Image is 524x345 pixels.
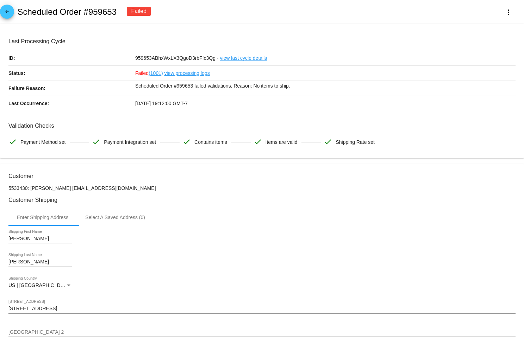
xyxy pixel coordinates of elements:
mat-icon: check [182,138,191,146]
div: Select A Saved Address (0) [85,215,145,220]
span: US | [GEOGRAPHIC_DATA] [8,282,71,288]
p: Status: [8,66,135,81]
div: Failed [127,7,151,16]
mat-icon: arrow_back [3,9,11,18]
mat-select: Shipping Country [8,283,72,288]
span: Contains items [194,135,227,149]
mat-icon: check [324,138,332,146]
a: view last cycle details [220,51,267,65]
mat-icon: check [8,138,17,146]
h3: Customer Shipping [8,197,516,203]
mat-icon: check [254,138,262,146]
span: 959653ABhxWxLX3QgoD3rbFfc3Qg - [135,55,219,61]
span: Shipping Rate set [336,135,375,149]
span: Failed [135,70,163,76]
p: Last Occurrence: [8,96,135,111]
input: Shipping Street 2 [8,330,516,335]
input: Shipping Street 1 [8,306,516,312]
mat-icon: more_vert [504,8,513,17]
input: Shipping First Name [8,236,72,242]
input: Shipping Last Name [8,259,72,265]
span: [DATE] 19:12:00 GMT-7 [135,101,188,106]
p: Failure Reason: [8,81,135,96]
a: view processing logs [164,66,210,81]
mat-icon: check [92,138,100,146]
p: Scheduled Order #959653 failed validations. Reason: No items to ship. [135,81,516,91]
h2: Scheduled Order #959653 [17,7,117,17]
span: Payment Method set [20,135,65,149]
div: Enter Shipping Address [17,215,68,220]
span: Payment Integration set [104,135,156,149]
span: Items are valid [266,135,298,149]
p: 5533430: [PERSON_NAME] [EMAIL_ADDRESS][DOMAIN_NAME] [8,185,516,191]
h3: Validation Checks [8,122,516,129]
h3: Last Processing Cycle [8,38,516,45]
a: (1001) [149,66,163,81]
h3: Customer [8,173,516,179]
p: ID: [8,51,135,65]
